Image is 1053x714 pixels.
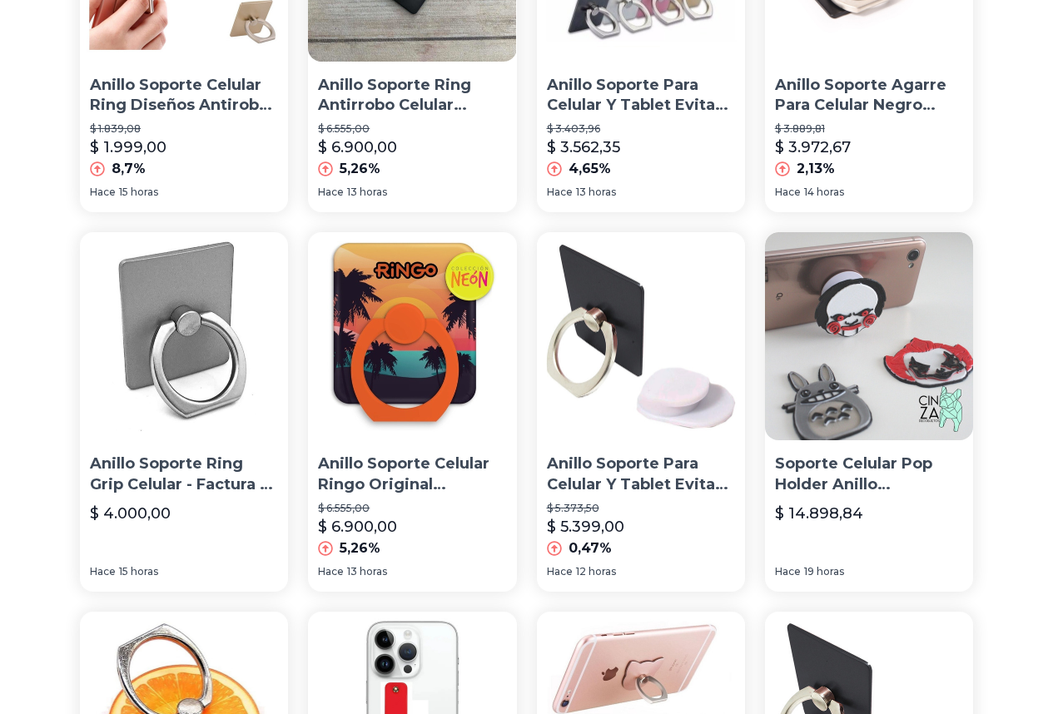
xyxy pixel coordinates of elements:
p: Anillo Soporte Agarre Para Celular Negro Kube [775,75,963,117]
span: 13 horas [576,186,616,199]
span: Hace [547,565,573,578]
p: $ 6.900,00 [318,515,397,538]
span: 12 horas [576,565,616,578]
span: 13 horas [347,186,387,199]
p: 8,7% [112,159,146,179]
p: $ 3.972,67 [775,136,851,159]
a: Soporte Celular Pop Holder Anillo Personalizado Pack X 2Soporte Celular Pop Holder Anillo Persona... [765,232,973,592]
span: 15 horas [119,186,158,199]
a: Anillo Soporte Celular Ringo Original Antirrobo EstampadosAnillo Soporte Celular Ringo Original A... [308,232,516,592]
span: 13 horas [347,565,387,578]
p: $ 4.000,00 [90,502,171,525]
p: $ 3.562,35 [547,136,620,159]
span: Hace [318,186,344,199]
p: Anillo Soporte Para Celular Y Tablet Evita Robos Calidad [547,454,735,495]
p: 5,26% [340,538,380,558]
p: $ 5.373,50 [547,502,735,515]
p: $ 1.999,00 [90,136,166,159]
p: 5,26% [340,159,380,179]
p: $ 6.555,00 [318,122,506,136]
a: Anillo Soporte Para Celular Y Tablet Evita Robos CalidadAnillo Soporte Para Celular Y Tablet Evit... [537,232,745,592]
p: $ 1.839,08 [90,122,278,136]
p: Anillo Soporte Celular Ring Diseños Antirobo Gira 360 Selfie [90,75,278,117]
img: Anillo Soporte Ring Grip Celular - Factura A / B [80,232,288,440]
p: Anillo Soporte Celular Ringo Original Antirrobo Estampados [318,454,506,495]
p: $ 3.403,96 [547,122,735,136]
span: Hace [775,186,801,199]
p: $ 14.898,84 [775,502,863,525]
p: 2,13% [797,159,835,179]
p: $ 3.889,81 [775,122,963,136]
span: Hace [775,565,801,578]
span: Hace [547,186,573,199]
span: 19 horas [804,565,844,578]
p: $ 5.399,00 [547,515,624,538]
span: Hace [90,565,116,578]
img: Anillo Soporte Celular Ringo Original Antirrobo Estampados [308,232,516,440]
span: Hace [90,186,116,199]
p: Soporte Celular Pop Holder Anillo Personalizado Pack X 2 [775,454,963,495]
span: 14 horas [804,186,844,199]
img: Soporte Celular Pop Holder Anillo Personalizado Pack X 2 [765,232,973,440]
p: 4,65% [569,159,611,179]
p: Anillo Soporte Ring Antirrobo Celular Samsung iPhone Huawei [318,75,506,117]
p: 0,47% [569,538,612,558]
img: Anillo Soporte Para Celular Y Tablet Evita Robos Calidad [537,232,745,440]
a: Anillo Soporte Ring Grip Celular - Factura A / BAnillo Soporte Ring Grip Celular - Factura A / B$... [80,232,288,592]
span: Hace [318,565,344,578]
p: Anillo Soporte Ring Grip Celular - Factura A / B [90,454,278,495]
p: $ 6.555,00 [318,502,506,515]
span: 15 horas [119,565,158,578]
p: $ 6.900,00 [318,136,397,159]
p: Anillo Soporte Para Celular Y Tablet Evita Robos [547,75,735,117]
